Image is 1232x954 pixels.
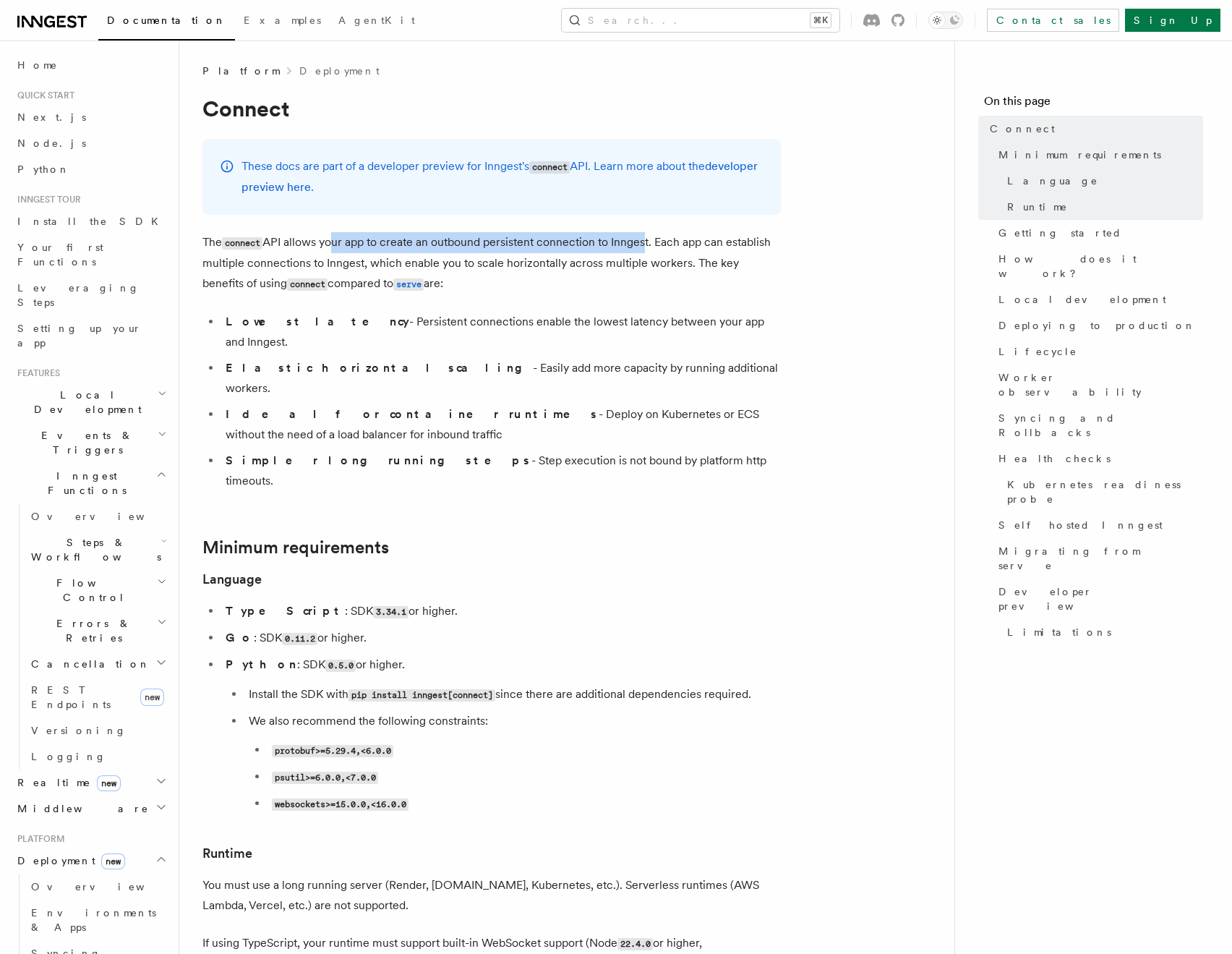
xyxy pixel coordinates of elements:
[244,711,781,814] li: We also recommend the following constraints:
[993,286,1203,312] a: Local development
[1007,477,1203,506] span: Kubernetes readiness probe
[31,511,180,522] span: Overview
[287,278,328,291] code: connect
[348,689,495,702] code: pip install inngest[connect]
[993,220,1203,246] a: Getting started
[993,538,1203,579] a: Migrating from serve
[993,246,1203,286] a: How does it work?
[25,570,170,610] button: Flow Control
[12,104,170,130] a: Next.js
[244,684,781,705] li: Install the SDK with since there are additional dependencies required.
[1007,200,1068,214] span: Runtime
[235,4,330,39] a: Examples
[221,358,781,399] li: - Easily add more capacity by running additional workers.
[101,853,125,869] span: new
[12,428,158,457] span: Events & Triggers
[202,232,781,294] p: The API allows your app to create an outbound persistent connection to Inngest. Each app can esta...
[998,292,1166,307] span: Local development
[299,64,380,78] a: Deployment
[12,156,170,182] a: Python
[993,312,1203,338] a: Deploying to production
[25,874,170,900] a: Overview
[140,689,164,706] span: new
[12,90,74,101] span: Quick start
[17,137,86,149] span: Node.js
[393,278,424,291] code: serve
[993,405,1203,446] a: Syncing and Rollbacks
[282,633,317,645] code: 0.11.2
[222,237,262,250] code: connect
[25,657,150,671] span: Cancellation
[12,422,170,463] button: Events & Triggers
[97,775,121,791] span: new
[31,881,180,893] span: Overview
[810,13,831,27] kbd: ⌘K
[998,344,1077,359] span: Lifecycle
[221,404,781,445] li: - Deploy on Kubernetes or ECS without the need of a load balancer for inbound traffic
[17,58,58,72] span: Home
[993,338,1203,365] a: Lifecycle
[393,276,424,290] a: serve
[221,628,781,649] li: : SDK or higher.
[17,282,140,308] span: Leveraging Steps
[12,382,170,422] button: Local Development
[1001,194,1203,220] a: Runtime
[12,833,65,845] span: Platform
[12,770,170,796] button: Realtimenew
[325,660,356,672] code: 0.5.0
[226,453,531,467] strong: Simpler long running steps
[202,537,389,558] a: Minimum requirements
[25,744,170,770] a: Logging
[993,142,1203,168] a: Minimum requirements
[998,544,1203,573] span: Migrating from serve
[31,725,127,736] span: Versioning
[998,226,1122,240] span: Getting started
[338,14,415,26] span: AgentKit
[330,4,424,39] a: AgentKit
[25,576,157,605] span: Flow Control
[12,234,170,275] a: Your first Functions
[226,361,533,375] strong: Elastic horizontal scaling
[998,518,1163,532] span: Self hosted Inngest
[25,610,170,651] button: Errors & Retries
[12,388,158,417] span: Local Development
[1007,174,1098,188] span: Language
[562,9,839,32] button: Search...⌘K
[202,569,262,589] a: Language
[226,657,297,671] strong: Python
[12,775,121,790] span: Realtime
[12,853,125,868] span: Deployment
[221,312,781,352] li: - Persistent connections enable the lowest latency between your app and Inngest.
[984,93,1203,116] h4: On this page
[987,9,1119,32] a: Contact sales
[12,52,170,78] a: Home
[17,216,167,227] span: Install the SDK
[984,116,1203,142] a: Connect
[993,446,1203,472] a: Health checks
[25,529,170,570] button: Steps & Workflows
[12,315,170,356] a: Setting up your app
[272,772,378,784] code: psutil>=6.0.0,<7.0.0
[12,275,170,315] a: Leveraging Steps
[998,584,1203,613] span: Developer preview
[998,148,1161,162] span: Minimum requirements
[98,4,235,41] a: Documentation
[990,122,1055,136] span: Connect
[12,503,170,770] div: Inngest Functions
[993,512,1203,538] a: Self hosted Inngest
[12,367,60,379] span: Features
[617,938,653,950] code: 22.4.0
[272,745,393,757] code: protobuf>=5.29.4,<6.0.0
[241,156,763,197] p: These docs are part of a developer preview for Inngest's API. Learn more about the .
[226,315,409,328] strong: Lowest latency
[993,579,1203,619] a: Developer preview
[998,370,1203,399] span: Worker observability
[221,451,781,491] li: - Step execution is not bound by platform http timeouts.
[1007,625,1111,639] span: Limitations
[998,252,1203,281] span: How does it work?
[25,616,157,645] span: Errors & Retries
[25,900,170,940] a: Environments & Apps
[31,907,156,933] span: Environments & Apps
[12,801,149,816] span: Middleware
[12,463,170,503] button: Inngest Functions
